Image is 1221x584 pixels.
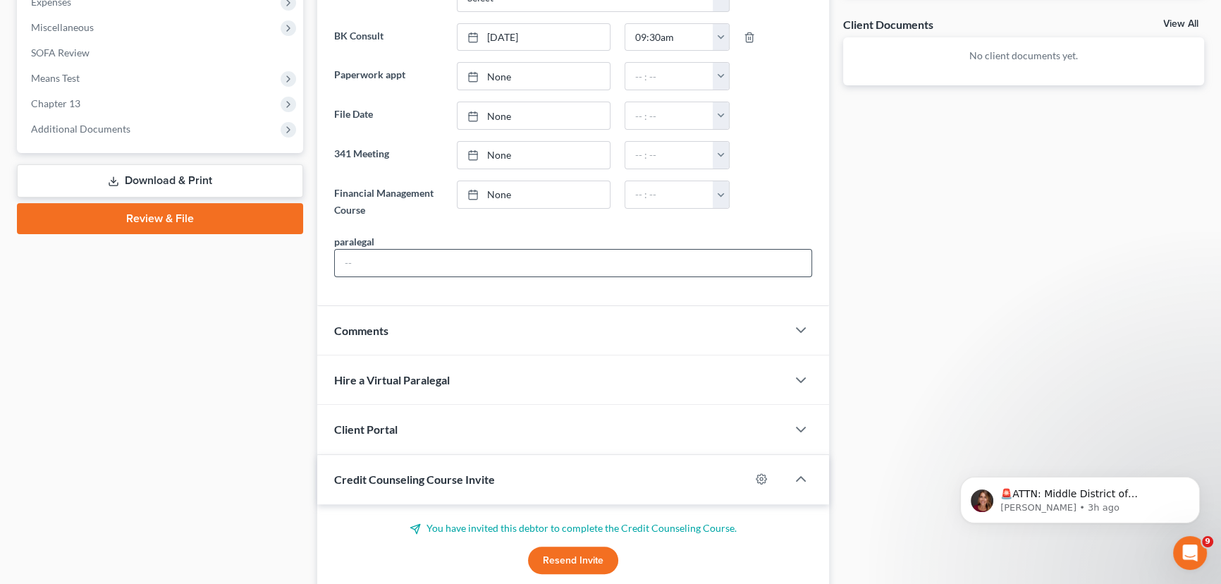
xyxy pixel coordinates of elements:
span: SOFA Review [31,47,90,59]
a: SOFA Review [20,40,303,66]
input: -- : -- [625,63,714,90]
p: No client documents yet. [854,49,1194,63]
label: 341 Meeting [327,141,450,169]
span: Credit Counseling Course Invite [334,473,495,486]
a: None [458,181,609,208]
input: -- [335,250,811,276]
iframe: Intercom live chat [1173,536,1207,570]
label: Paperwork appt [327,62,450,90]
span: Comments [334,324,388,337]
input: -- : -- [625,142,714,169]
a: None [458,63,609,90]
input: -- : -- [625,24,714,51]
iframe: Intercom notifications message [939,447,1221,546]
div: paralegal [334,234,374,249]
span: 9 [1202,536,1213,547]
span: Chapter 13 [31,97,80,109]
a: Download & Print [17,164,303,197]
div: Client Documents [843,17,933,32]
input: -- : -- [625,181,714,208]
label: Financial Management Course [327,181,450,223]
p: You have invited this debtor to complete the Credit Counseling Course. [334,521,812,535]
span: Means Test [31,72,80,84]
span: Additional Documents [31,123,130,135]
a: [DATE] [458,24,609,51]
a: None [458,102,609,129]
label: File Date [327,102,450,130]
button: Resend Invite [528,547,618,575]
span: Miscellaneous [31,21,94,33]
span: Hire a Virtual Paralegal [334,373,450,387]
a: Review & File [17,203,303,234]
a: View All [1163,19,1198,29]
label: BK Consult [327,23,450,51]
span: Client Portal [334,422,398,436]
a: None [458,142,609,169]
input: -- : -- [625,102,714,129]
